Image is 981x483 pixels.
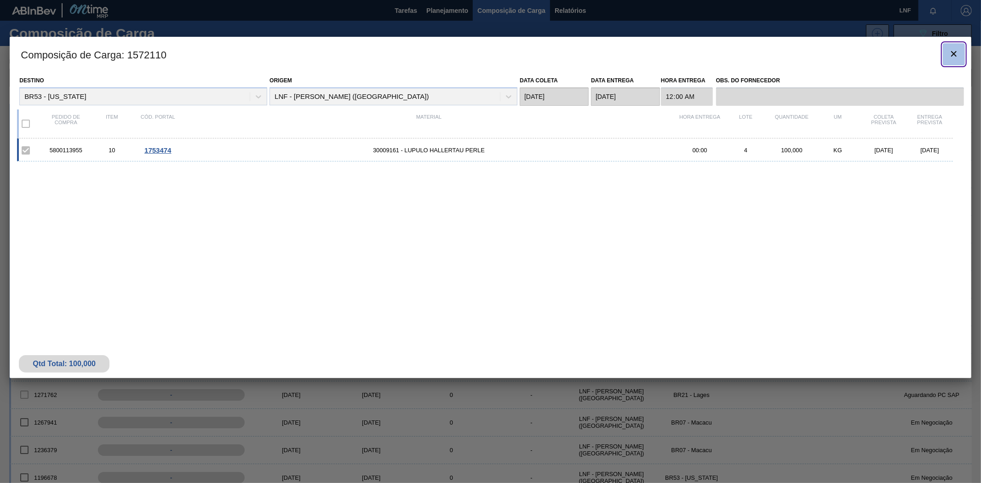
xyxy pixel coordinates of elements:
[520,77,558,84] label: Data coleta
[769,147,815,154] div: 100,000
[26,360,103,368] div: Qtd Total: 100,000
[591,87,660,106] input: dd/mm/yyyy
[769,114,815,133] div: Quantidade
[144,146,171,154] span: 1753474
[677,114,723,133] div: Hora Entrega
[907,114,953,133] div: Entrega Prevista
[661,74,713,87] label: Hora Entrega
[591,77,634,84] label: Data entrega
[19,77,44,84] label: Destino
[135,114,181,133] div: Cód. Portal
[89,147,135,154] div: 10
[89,114,135,133] div: Item
[907,147,953,154] div: [DATE]
[861,114,907,133] div: Coleta Prevista
[181,114,677,133] div: Material
[677,147,723,154] div: 00:00
[270,77,292,84] label: Origem
[43,114,89,133] div: Pedido de compra
[815,114,861,133] div: UM
[43,147,89,154] div: 5800113955
[861,147,907,154] div: [DATE]
[520,87,589,106] input: dd/mm/yyyy
[815,147,861,154] div: KG
[135,146,181,154] div: Ir para o Pedido
[723,147,769,154] div: 4
[723,114,769,133] div: Lote
[10,37,971,72] h3: Composição de Carga : 1572110
[181,147,677,154] span: 30009161 - LUPULO HALLERTAU PERLE
[716,74,964,87] label: Obs. do Fornecedor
